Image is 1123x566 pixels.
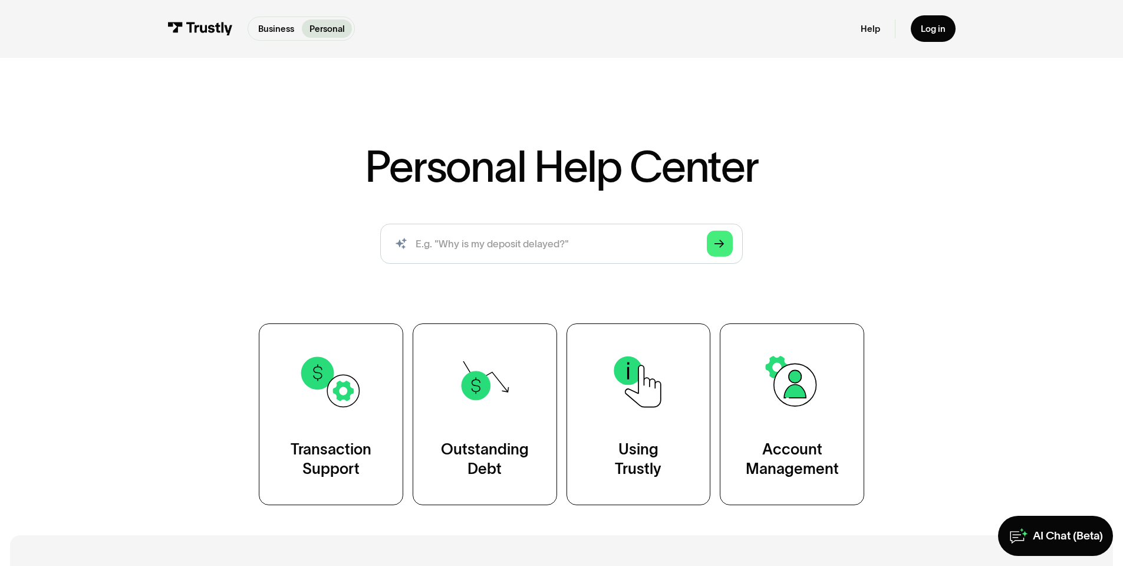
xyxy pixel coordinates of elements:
input: search [380,224,743,264]
div: Outstanding Debt [441,440,529,480]
a: UsingTrustly [567,323,711,505]
a: TransactionSupport [259,323,403,505]
div: Log in [921,23,946,34]
div: Using Trustly [615,440,661,480]
p: Business [258,22,294,35]
a: AccountManagement [720,323,864,505]
a: Business [251,19,301,38]
a: AI Chat (Beta) [998,516,1113,556]
p: Personal [309,22,345,35]
form: Search [380,224,743,264]
a: Help [861,23,880,34]
div: AI Chat (Beta) [1033,529,1103,544]
a: Log in [911,15,956,42]
div: Transaction Support [291,440,371,480]
div: Account Management [746,440,839,480]
a: Personal [302,19,352,38]
h1: Personal Help Center [365,145,758,188]
img: Trustly Logo [167,22,232,35]
a: OutstandingDebt [413,323,557,505]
